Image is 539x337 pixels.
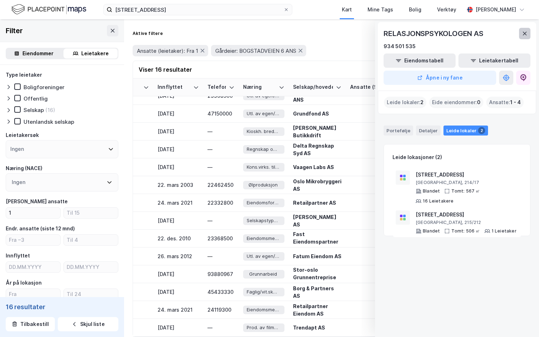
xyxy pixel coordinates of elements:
[293,252,342,260] div: Fatum Eiendom AS
[207,306,235,313] div: 24119300
[112,4,283,15] input: Søk på adresse, matrikkel, gårdeiere, leietakere eller personer
[384,28,485,39] div: RELASJONSPSYKOLOGEN AS
[247,235,279,242] span: Eiendomsmegling
[293,213,342,228] div: [PERSON_NAME] AS
[243,84,276,91] div: Næring
[207,145,235,153] div: —
[350,324,406,331] div: 0
[81,49,109,58] div: Leietakere
[247,288,279,296] span: Faglig/vit.skapelig/tekn.virks. el.
[22,49,53,58] div: Eiendommer
[293,230,342,253] div: Fast Eiendomspartner AS
[24,107,44,113] div: Selskap
[350,306,406,313] div: 4
[10,145,24,153] div: Ingen
[6,224,75,233] div: Endr. ansatte (siste 12 mnd)
[6,251,30,260] div: Innflyttet
[215,47,296,54] span: Gårdeier: BOGSTADVEIEN 6 ANS
[24,95,48,102] div: Offentlig
[350,252,406,260] div: 4
[409,5,421,14] div: Bolig
[139,65,192,74] div: Viser 16 resultater
[6,197,68,206] div: [PERSON_NAME] ansatte
[293,163,342,171] div: Vaagen Labs AS
[247,252,279,260] span: Utl. av egen/leid fast eiendom el.
[11,3,86,16] img: logo.f888ab2527a4732fd821a326f86c7f29.svg
[350,110,406,117] div: 4
[293,178,342,193] div: Oslo Mikrobryggeri AS
[384,53,456,68] button: Eiendomstabell
[350,181,406,189] div: 15
[247,145,279,153] span: Regnskap og bokføring
[6,164,42,173] div: Næring (NACE)
[207,84,226,91] div: Telefon
[45,107,55,113] div: (16)
[58,317,118,331] button: Skjul liste
[247,199,279,206] span: Eiendomsforvaltning
[293,110,342,117] div: Grundfond AS
[416,180,518,185] div: [GEOGRAPHIC_DATA], 214/17
[416,170,518,179] div: [STREET_ADDRESS]
[158,324,199,331] div: [DATE]
[293,124,342,139] div: [PERSON_NAME] Butikkdrift
[350,128,406,135] div: 9
[207,217,235,224] div: —
[451,188,480,194] div: Tomt: 567 ㎡
[293,324,342,331] div: Trendapt AS
[158,163,199,171] div: [DATE]
[416,126,441,136] div: Detaljer
[510,98,521,107] span: 1 - 4
[6,71,42,79] div: Type leietaker
[158,84,190,91] div: Innflyttet
[350,163,406,171] div: 4
[293,266,342,289] div: Stor-oslo Grunnentreprise AS
[350,199,406,206] div: 4
[350,288,406,296] div: 4
[423,188,440,194] div: Blandet
[443,126,488,136] div: Leide lokaler
[350,84,397,91] div: Ansatte (Selskap)
[293,199,342,206] div: Retailpartner AS
[416,220,517,225] div: [GEOGRAPHIC_DATA], 215/212
[6,303,118,311] div: 16 resultater
[478,127,485,134] div: 2
[207,324,235,331] div: —
[476,5,516,14] div: [PERSON_NAME]
[350,235,406,242] div: 4
[207,128,235,135] div: —
[248,181,278,189] span: Ølproduksjon
[423,198,454,204] div: 16 Leietakere
[350,145,406,153] div: 4
[158,270,199,278] div: [DATE]
[486,97,524,108] div: Ansatte :
[137,47,198,54] span: Ansatte (leietaker): Fra 1
[503,303,539,337] div: Kontrollprogram for chat
[158,181,199,189] div: 22. mars 2003
[207,181,235,189] div: 22462450
[293,285,342,300] div: Borg & Partners AS
[384,97,426,108] div: Leide lokaler :
[247,306,279,313] span: Eiendomsmegling
[350,217,406,224] div: 4
[133,31,163,36] div: Aktive filtere
[12,178,25,187] div: Ingen
[158,252,199,260] div: 26. mars 2012
[293,142,342,157] div: Delta Regnskap Syd AS
[6,131,39,139] div: Leietakersøk
[247,324,279,331] span: Prod. av film/video/fjernsynsprogr.
[158,217,199,224] div: [DATE]
[64,262,118,272] input: DD.MM.YYYY
[24,118,74,125] div: Utenlandsk selskap
[247,163,279,171] span: Kons.virks. tilkn. informasj.tekn.
[293,302,342,317] div: Retailpartner Eiendom AS
[437,5,456,14] div: Verktøy
[368,5,393,14] div: Mine Tags
[6,317,55,331] button: Tilbakestill
[247,128,279,135] span: Kioskh. bredt utvalg nær.midler mv.
[158,235,199,242] div: 22. des. 2010
[64,289,118,300] input: Til 24
[342,5,352,14] div: Kart
[247,217,279,224] span: Selskapstype er udefinert
[158,199,199,206] div: 24. mars 2021
[423,228,440,234] div: Blandet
